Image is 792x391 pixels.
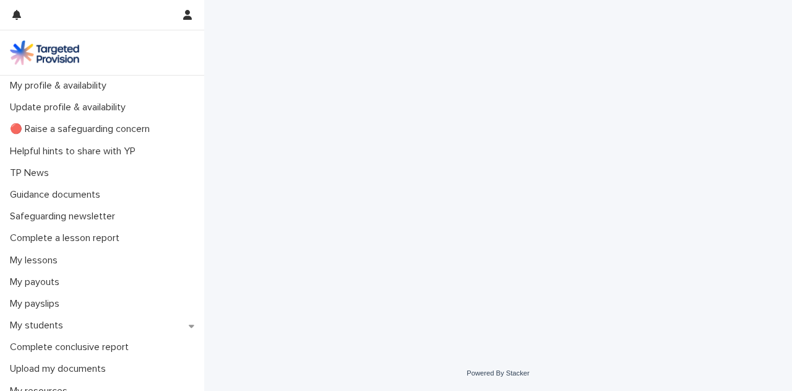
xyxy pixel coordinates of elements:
img: M5nRWzHhSzIhMunXDL62 [10,40,79,65]
p: Upload my documents [5,363,116,375]
p: My payslips [5,298,69,310]
p: Safeguarding newsletter [5,211,125,222]
p: 🔴 Raise a safeguarding concern [5,123,160,135]
a: Powered By Stacker [467,369,529,377]
p: Complete a lesson report [5,232,129,244]
p: TP News [5,167,59,179]
p: Guidance documents [5,189,110,201]
p: My students [5,320,73,332]
p: Complete conclusive report [5,341,139,353]
p: Update profile & availability [5,102,136,113]
p: Helpful hints to share with YP [5,146,145,157]
p: My payouts [5,276,69,288]
p: My profile & availability [5,80,116,92]
p: My lessons [5,255,67,266]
